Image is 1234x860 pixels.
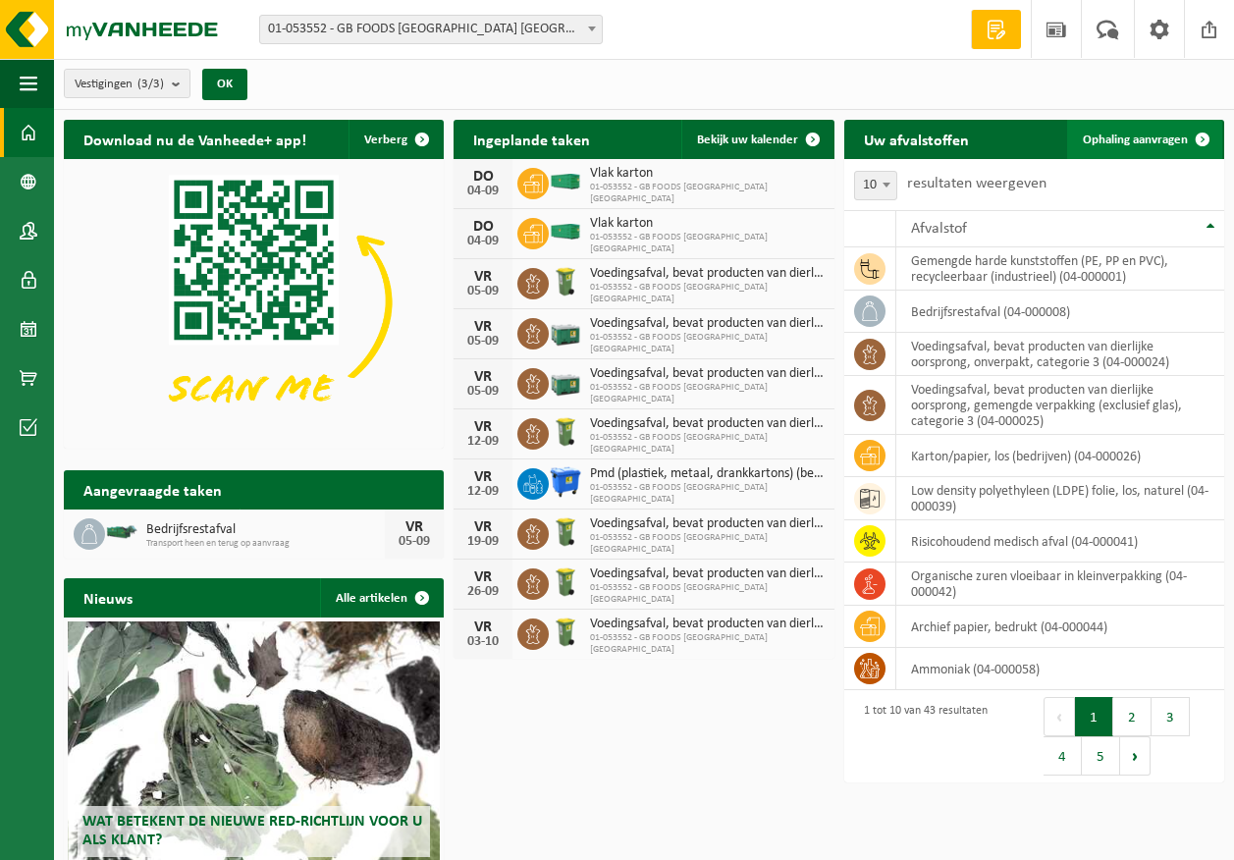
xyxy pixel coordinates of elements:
span: 01-053552 - GB FOODS [GEOGRAPHIC_DATA] [GEOGRAPHIC_DATA] [590,582,824,606]
button: Next [1120,736,1151,776]
td: bedrijfsrestafval (04-000008) [896,291,1224,333]
span: Wat betekent de nieuwe RED-richtlijn voor u als klant? [82,814,422,848]
span: 01-053552 - GB FOODS [GEOGRAPHIC_DATA] [GEOGRAPHIC_DATA] [590,282,824,305]
td: low density polyethyleen (LDPE) folie, los, naturel (04-000039) [896,477,1224,520]
span: Verberg [364,134,407,146]
div: VR [463,419,503,435]
button: 1 [1075,697,1113,736]
img: HK-XZ-20-GN-01 [105,523,138,541]
button: 3 [1152,697,1190,736]
span: Voedingsafval, bevat producten van dierlijke oorsprong, onverpakt, categorie 3 [590,516,824,532]
button: 5 [1082,736,1120,776]
td: ammoniak (04-000058) [896,648,1224,690]
img: HK-XC-40-GN-00 [549,173,582,190]
span: Ophaling aanvragen [1083,134,1188,146]
img: WB-0140-HPE-GN-50 [549,415,582,449]
div: VR [463,269,503,285]
img: WB-0140-HPE-GN-50 [549,265,582,298]
h2: Download nu de Vanheede+ app! [64,120,326,158]
td: karton/papier, los (bedrijven) (04-000026) [896,435,1224,477]
span: 01-053552 - GB FOODS [GEOGRAPHIC_DATA] [GEOGRAPHIC_DATA] [590,232,824,255]
div: VR [463,319,503,335]
div: 19-09 [463,535,503,549]
td: organische zuren vloeibaar in kleinverpakking (04-000042) [896,563,1224,606]
img: PB-LB-0680-HPE-GN-01 [549,365,582,399]
span: 10 [855,172,896,199]
div: 12-09 [463,435,503,449]
span: 01-053552 - GB FOODS [GEOGRAPHIC_DATA] [GEOGRAPHIC_DATA] [590,382,824,405]
span: Transport heen en terug op aanvraag [146,538,385,550]
span: Pmd (plastiek, metaal, drankkartons) (bedrijven) [590,466,824,482]
div: 26-09 [463,585,503,599]
div: VR [463,569,503,585]
div: 03-10 [463,635,503,649]
div: 04-09 [463,235,503,248]
h2: Nieuws [64,578,152,617]
img: WB-0140-HPE-GN-50 [549,616,582,649]
button: OK [202,69,247,100]
span: 01-053552 - GB FOODS [GEOGRAPHIC_DATA] [GEOGRAPHIC_DATA] [590,332,824,355]
button: Verberg [349,120,442,159]
button: 4 [1044,736,1082,776]
span: 01-053552 - GB FOODS [GEOGRAPHIC_DATA] [GEOGRAPHIC_DATA] [590,632,824,656]
div: 1 tot 10 van 43 resultaten [854,695,988,778]
h2: Aangevraagde taken [64,470,241,509]
div: DO [463,169,503,185]
img: HK-XC-40-GN-00 [549,223,582,241]
span: Voedingsafval, bevat producten van dierlijke oorsprong, onverpakt, categorie 3 [590,566,824,582]
span: 10 [854,171,897,200]
a: Alle artikelen [320,578,442,618]
button: 2 [1113,697,1152,736]
label: resultaten weergeven [907,176,1046,191]
div: 05-09 [463,285,503,298]
div: 12-09 [463,485,503,499]
img: Download de VHEPlus App [64,159,444,445]
span: Voedingsafval, bevat producten van dierlijke oorsprong, onverpakt, categorie 3 [590,266,824,282]
span: 01-053552 - GB FOODS [GEOGRAPHIC_DATA] [GEOGRAPHIC_DATA] [590,482,824,506]
img: WB-0140-HPE-GN-50 [549,565,582,599]
img: WB-0140-HPE-GN-50 [549,515,582,549]
td: risicohoudend medisch afval (04-000041) [896,520,1224,563]
div: VR [463,519,503,535]
div: 04-09 [463,185,503,198]
span: 01-053552 - GB FOODS BELGIUM NV - PUURS-SINT-AMANDS [260,16,602,43]
span: Afvalstof [911,221,967,237]
span: Voedingsafval, bevat producten van dierlijke oorsprong, onverpakt, categorie 3 [590,416,824,432]
span: Bedrijfsrestafval [146,522,385,538]
button: Previous [1044,697,1075,736]
span: Vestigingen [75,70,164,99]
div: 05-09 [395,535,434,549]
span: Bekijk uw kalender [697,134,798,146]
span: Vlak karton [590,166,824,182]
span: 01-053552 - GB FOODS [GEOGRAPHIC_DATA] [GEOGRAPHIC_DATA] [590,432,824,456]
span: Voedingsafval, bevat producten van dierlijke oorsprong, gemengde verpakking (exc... [590,316,824,332]
img: PB-LB-0680-HPE-GN-01 [549,315,582,349]
a: Bekijk uw kalender [681,120,832,159]
h2: Uw afvalstoffen [844,120,989,158]
div: 05-09 [463,385,503,399]
span: Vlak karton [590,216,824,232]
button: Vestigingen(3/3) [64,69,190,98]
td: voedingsafval, bevat producten van dierlijke oorsprong, onverpakt, categorie 3 (04-000024) [896,333,1224,376]
td: gemengde harde kunststoffen (PE, PP en PVC), recycleerbaar (industrieel) (04-000001) [896,247,1224,291]
img: WB-1100-HPE-BE-01 [549,465,582,499]
div: VR [395,519,434,535]
td: voedingsafval, bevat producten van dierlijke oorsprong, gemengde verpakking (exclusief glas), cat... [896,376,1224,435]
span: 01-053552 - GB FOODS BELGIUM NV - PUURS-SINT-AMANDS [259,15,603,44]
div: VR [463,369,503,385]
div: 05-09 [463,335,503,349]
div: VR [463,469,503,485]
count: (3/3) [137,78,164,90]
td: archief papier, bedrukt (04-000044) [896,606,1224,648]
span: Voedingsafval, bevat producten van dierlijke oorsprong, onverpakt, categorie 3 [590,617,824,632]
span: 01-053552 - GB FOODS [GEOGRAPHIC_DATA] [GEOGRAPHIC_DATA] [590,532,824,556]
span: 01-053552 - GB FOODS [GEOGRAPHIC_DATA] [GEOGRAPHIC_DATA] [590,182,824,205]
h2: Ingeplande taken [454,120,610,158]
div: DO [463,219,503,235]
div: VR [463,619,503,635]
a: Ophaling aanvragen [1067,120,1222,159]
span: Voedingsafval, bevat producten van dierlijke oorsprong, glazen verpakking, categ... [590,366,824,382]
